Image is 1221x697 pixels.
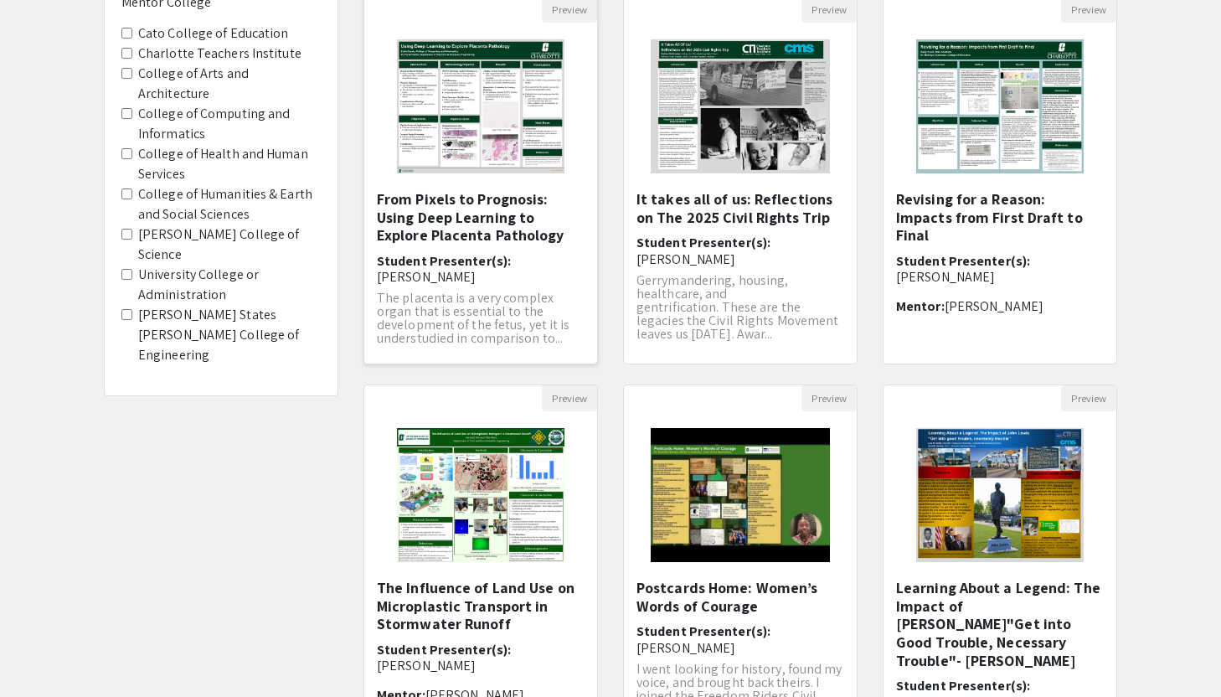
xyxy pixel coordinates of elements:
label: [PERSON_NAME] States [PERSON_NAME] College of Engineering [138,305,321,365]
img: <p><strong style="background-color: transparent; color: rgb(0, 0, 0);">Postcards Home:&nbsp;Women... [634,411,846,579]
h6: Student Presenter(s): [377,642,585,674]
span: [PERSON_NAME] [636,250,735,268]
button: Preview [801,385,857,411]
h6: Student Presenter(s): [377,253,585,285]
span: [PERSON_NAME] [377,268,476,286]
label: College of Health and Human Services [138,144,321,184]
img: <p class="ql-align-center"><span style="background-color: transparent; color: rgb(0, 0, 0);">Revi... [899,23,1100,190]
img: <p>From Pixels to Prognosis: Using Deep Learning to Explore Placenta Pathology</p> [380,23,581,190]
h5: From Pixels to Prognosis: Using Deep Learning to Explore Placenta Pathology [377,190,585,245]
label: University College or Administration [138,265,321,305]
span: [PERSON_NAME] [896,268,995,286]
span: [PERSON_NAME] [945,297,1043,315]
button: Preview [542,385,597,411]
label: [PERSON_NAME] College of Science [138,225,321,265]
p: Gerrymandering, housing, healthcare, and gentrification. These are the legacies the Civil Rights ... [636,274,844,341]
h6: Student Presenter(s): [896,253,1104,285]
label: College of Computing and Informatics [138,104,321,144]
span: Mentor: [896,297,945,315]
h5: The Influence of Land Use on Microplastic Transport in Stormwater Runoff [377,579,585,633]
h5: Learning About a Legend: The Impact of [PERSON_NAME]"Get into Good Trouble, Necessary Trouble"- [... [896,579,1104,669]
button: Preview [1061,385,1116,411]
img: <p><strong style="background-color: transparent; color: rgb(0, 0, 0);">The Influence of Land Use ... [380,411,581,579]
h5: Postcards Home: Women’s Words of Courage [636,579,844,615]
label: College of Humanities & Earth and Social Sciences [138,184,321,225]
iframe: Chat [13,622,71,684]
label: Charlotte Teachers Institute [138,44,301,64]
h5: It takes all of us: Reflections on The 2025 Civil Rights Trip [636,190,844,226]
img: <p class="ql-align-center"><br></p><p>It takes all of us: Reflections on The 2025 Civil Rights Tr... [634,23,846,190]
img: <p class="ql-align-center"><span style="background-color: transparent; color: rgb(0, 0, 0);">Lear... [899,411,1100,579]
span: [PERSON_NAME] [377,657,476,674]
span: [PERSON_NAME] [636,639,735,657]
h6: Student Presenter(s): [636,623,844,655]
h6: Student Presenter(s): [636,235,844,266]
p: The placenta is a very complex organ that is essential to the development of the fetus, yet it is... [377,292,585,345]
label: College of Arts and Architecture [138,64,321,104]
label: Cato College of Education [138,23,289,44]
h5: Revising for a Reason: Impacts from First Draft to Final [896,190,1104,245]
